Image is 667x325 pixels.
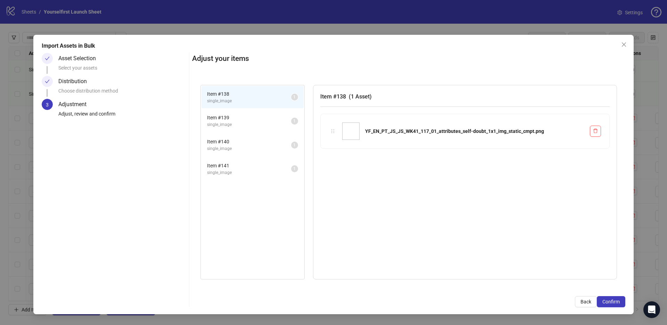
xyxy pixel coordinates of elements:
[291,118,298,125] sup: 1
[349,93,372,100] span: ( 1 Asset )
[207,162,291,169] span: Item # 141
[207,138,291,145] span: Item # 140
[621,42,627,47] span: close
[342,122,360,140] img: YF_EN_PT_JS_JS_WK41_117_01_attributes_self-doubt_1x1_img_static_cmpt.png
[58,87,186,99] div: Choose distribution method
[291,94,298,101] sup: 1
[46,102,49,108] span: 3
[293,119,296,124] span: 1
[365,127,584,135] div: YF_EN_PT_JS_JS_WK41_117_01_attributes_self-doubt_1x1_img_static_cmpt.png
[293,166,296,171] span: 1
[590,126,601,137] button: Delete
[597,296,625,307] button: Confirm
[293,95,296,100] span: 1
[42,42,625,50] div: Import Assets in Bulk
[58,76,92,87] div: Distribution
[643,301,660,318] div: Open Intercom Messenger
[330,129,335,134] span: holder
[580,299,591,304] span: Back
[291,142,298,149] sup: 1
[192,53,625,64] h2: Adjust your items
[45,79,50,84] span: check
[207,90,291,98] span: Item # 138
[207,114,291,121] span: Item # 139
[329,127,337,135] div: holder
[575,296,597,307] button: Back
[58,110,186,122] div: Adjust, review and confirm
[207,145,291,152] span: single_image
[602,299,620,304] span: Confirm
[58,64,186,76] div: Select your assets
[320,92,610,101] h3: Item # 138
[207,98,291,104] span: single_image
[207,169,291,176] span: single_image
[618,39,629,50] button: Close
[291,165,298,172] sup: 1
[207,121,291,128] span: single_image
[45,56,50,61] span: check
[593,128,598,133] span: delete
[58,99,92,110] div: Adjustment
[293,143,296,148] span: 1
[58,53,101,64] div: Asset Selection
